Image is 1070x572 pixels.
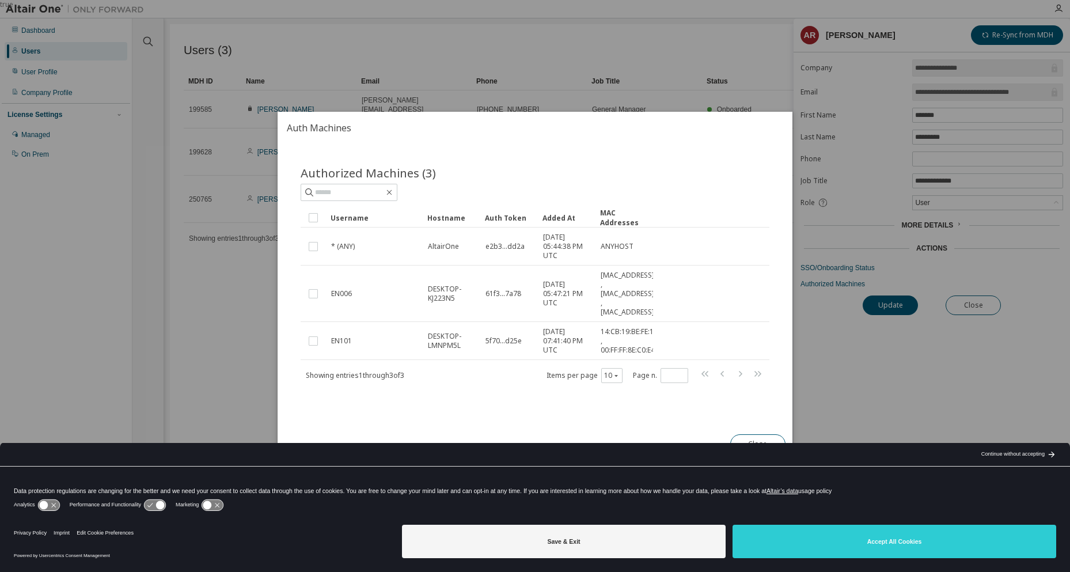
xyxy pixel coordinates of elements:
[543,280,590,308] span: [DATE] 05:47:21 PM UTC
[331,242,355,251] span: * (ANY)
[306,370,404,380] span: Showing entries 1 through 3 of 3
[428,242,459,251] span: AltairOne
[633,368,688,382] span: Page n.
[485,336,522,346] span: 5f70...d25e
[600,208,648,228] div: MAC Addresses
[331,289,352,298] span: EN006
[601,327,658,355] span: 14:CB:19:BE:FE:15 , 00:FF:FF:8E:C0:E4
[485,289,521,298] span: 61f3...7a78
[301,165,436,181] span: Authorized Machines (3)
[542,209,591,227] div: Added At
[428,332,475,350] span: DESKTOP-LMNPM5L
[331,209,418,227] div: Username
[485,242,525,251] span: e2b3...dd2a
[601,242,633,251] span: ANYHOST
[485,209,533,227] div: Auth Token
[278,112,792,144] h2: Auth Machines
[543,233,590,260] span: [DATE] 05:44:38 PM UTC
[604,370,620,380] button: 10
[428,285,475,303] span: DESKTOP-KJ223N5
[543,327,590,355] span: [DATE] 07:41:40 PM UTC
[601,271,654,317] span: [MAC_ADDRESS] , [MAC_ADDRESS] , [MAC_ADDRESS]
[547,368,623,382] span: Items per page
[730,434,786,454] button: Close
[331,336,352,346] span: EN101
[427,209,476,227] div: Hostname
